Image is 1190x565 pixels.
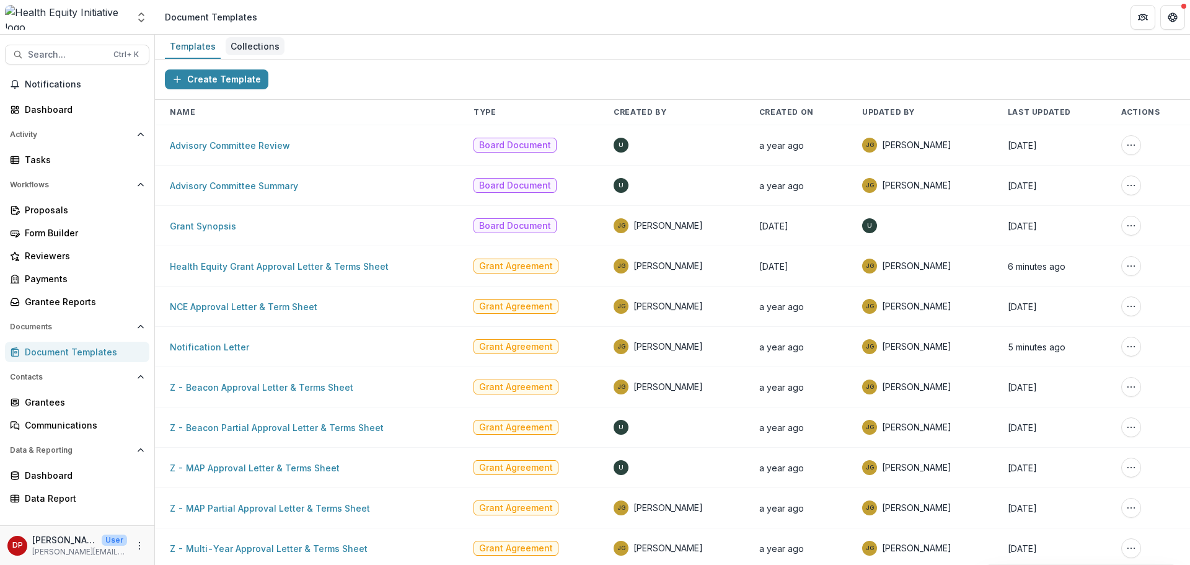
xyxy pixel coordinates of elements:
[1121,296,1141,316] button: More Action
[1008,221,1037,231] span: [DATE]
[617,223,625,229] div: Jenna Grant
[5,392,149,412] a: Grantees
[226,35,284,59] a: Collections
[32,546,127,558] p: [PERSON_NAME][EMAIL_ADDRESS][PERSON_NAME][DATE][DOMAIN_NAME]
[866,182,874,189] div: Jenna Grant
[25,419,139,432] div: Communications
[619,424,624,430] div: Unknown
[170,422,384,433] a: Z - Beacon Partial Approval Letter & Terms Sheet
[619,465,624,471] div: Unknown
[633,300,703,313] span: [PERSON_NAME]
[1008,503,1037,514] span: [DATE]
[617,303,625,309] div: Jenna Grant
[5,99,149,120] a: Dashboard
[1121,135,1141,155] button: More Action
[5,45,149,65] button: Search...
[759,180,804,191] span: a year ago
[170,382,353,393] a: Z - Beacon Approval Letter & Terms Sheet
[32,533,97,546] p: [PERSON_NAME]
[1121,458,1141,478] button: More Action
[1160,5,1185,30] button: Get Help
[847,100,993,125] th: Updated By
[1008,422,1037,433] span: [DATE]
[759,422,804,433] span: a year ago
[882,340,951,353] span: [PERSON_NAME]
[633,260,703,272] span: [PERSON_NAME]
[633,340,703,353] span: [PERSON_NAME]
[5,175,149,195] button: Open Workflows
[25,492,139,505] div: Data Report
[10,180,132,189] span: Workflows
[866,465,874,471] div: Jenna Grant
[866,545,874,551] div: Jenna Grant
[5,74,149,94] button: Notifications
[5,465,149,486] a: Dashboard
[1008,180,1037,191] span: [DATE]
[866,263,874,269] div: Jenna Grant
[882,260,951,272] span: [PERSON_NAME]
[759,503,804,514] span: a year ago
[5,291,149,312] a: Grantee Reports
[5,415,149,435] a: Communications
[165,69,268,89] button: Create Template
[759,140,804,151] span: a year ago
[479,543,553,554] span: Grant Agreement
[5,5,128,30] img: Health Equity Initiative logo
[633,542,703,554] span: [PERSON_NAME]
[10,130,132,139] span: Activity
[759,301,804,312] span: a year ago
[1130,5,1155,30] button: Partners
[479,140,551,151] span: Board Document
[5,440,149,460] button: Open Data & Reporting
[882,381,951,393] span: [PERSON_NAME]
[867,223,872,229] div: Unknown
[479,180,551,191] span: Board Document
[882,300,951,313] span: [PERSON_NAME]
[1008,140,1037,151] span: [DATE]
[882,421,951,434] span: [PERSON_NAME]
[1008,301,1037,312] span: [DATE]
[617,505,625,511] div: Jenna Grant
[155,100,459,125] th: Name
[133,5,150,30] button: Open entity switcher
[28,50,106,60] span: Search...
[866,142,874,148] div: Jenna Grant
[617,384,625,390] div: Jenna Grant
[882,502,951,514] span: [PERSON_NAME]
[1121,256,1141,276] button: More Action
[5,149,149,170] a: Tasks
[5,269,149,289] a: Payments
[1121,216,1141,236] button: More Action
[479,342,553,352] span: Grant Agreement
[1008,543,1037,554] span: [DATE]
[866,303,874,309] div: Jenna Grant
[479,382,553,393] span: Grant Agreement
[132,538,147,553] button: More
[866,384,874,390] div: Jenna Grant
[5,317,149,337] button: Open Documents
[12,541,23,549] div: Dr. Janel Pasley
[866,344,874,350] div: Jenna Grant
[759,342,804,352] span: a year ago
[10,323,132,331] span: Documents
[1008,382,1037,393] span: [DATE]
[599,100,744,125] th: Created By
[479,463,553,473] span: Grant Agreement
[25,249,139,262] div: Reviewers
[993,100,1107,125] th: Last Updated
[25,396,139,409] div: Grantees
[1121,337,1141,357] button: More Action
[617,263,625,269] div: Jenna Grant
[759,543,804,554] span: a year ago
[170,342,249,352] a: Notification Letter
[1121,498,1141,518] button: More Action
[165,35,221,59] a: Templates
[1121,417,1141,437] button: More Action
[170,301,317,312] a: NCE Approval Letter & Term Sheet
[479,301,553,312] span: Grant Agreement
[759,261,788,272] span: [DATE]
[25,226,139,239] div: Form Builder
[619,182,624,189] div: Unknown
[1121,377,1141,397] button: More Action
[5,125,149,145] button: Open Activity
